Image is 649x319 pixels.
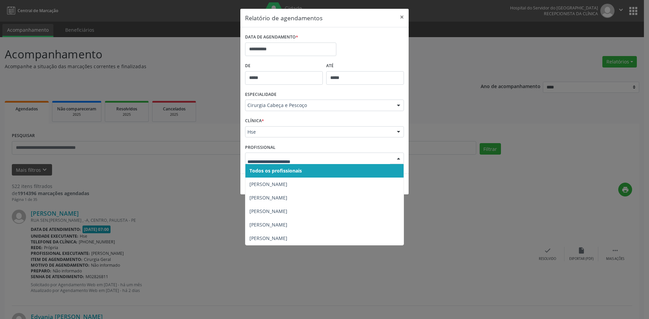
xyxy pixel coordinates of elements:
label: ESPECIALIDADE [245,89,277,100]
button: Close [395,9,409,25]
label: PROFISSIONAL [245,142,275,153]
span: [PERSON_NAME] [249,221,287,228]
label: De [245,61,323,71]
label: CLÍNICA [245,116,264,126]
h5: Relatório de agendamentos [245,14,322,22]
label: DATA DE AGENDAMENTO [245,32,298,43]
span: [PERSON_NAME] [249,194,287,201]
span: Cirurgia Cabeça e Pescoço [247,102,390,109]
span: Todos os profissionais [249,167,302,174]
span: Hse [247,129,390,135]
label: ATÉ [326,61,404,71]
span: [PERSON_NAME] [249,235,287,241]
span: [PERSON_NAME] [249,208,287,214]
span: [PERSON_NAME] [249,181,287,187]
